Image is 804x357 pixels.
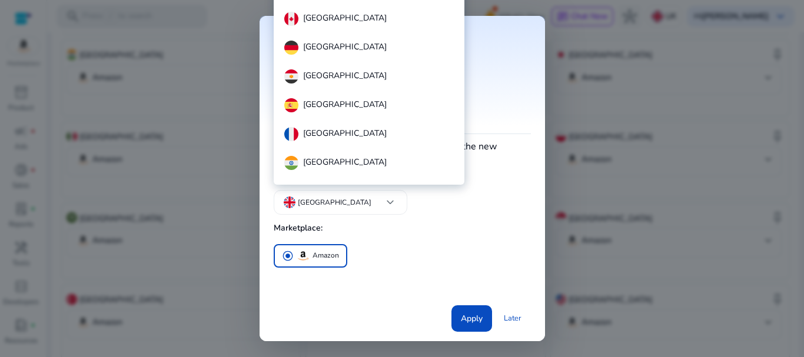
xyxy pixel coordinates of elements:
[284,12,298,26] img: ca.svg
[284,41,298,55] img: de.svg
[303,12,387,26] p: [GEOGRAPHIC_DATA]
[284,156,298,170] img: in.svg
[284,69,298,84] img: eg.svg
[303,69,387,84] p: [GEOGRAPHIC_DATA]
[284,127,298,141] img: fr.svg
[284,98,298,112] img: es.svg
[303,41,387,55] p: [GEOGRAPHIC_DATA]
[303,156,387,170] p: [GEOGRAPHIC_DATA]
[303,127,387,141] p: [GEOGRAPHIC_DATA]
[303,98,387,112] p: [GEOGRAPHIC_DATA]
